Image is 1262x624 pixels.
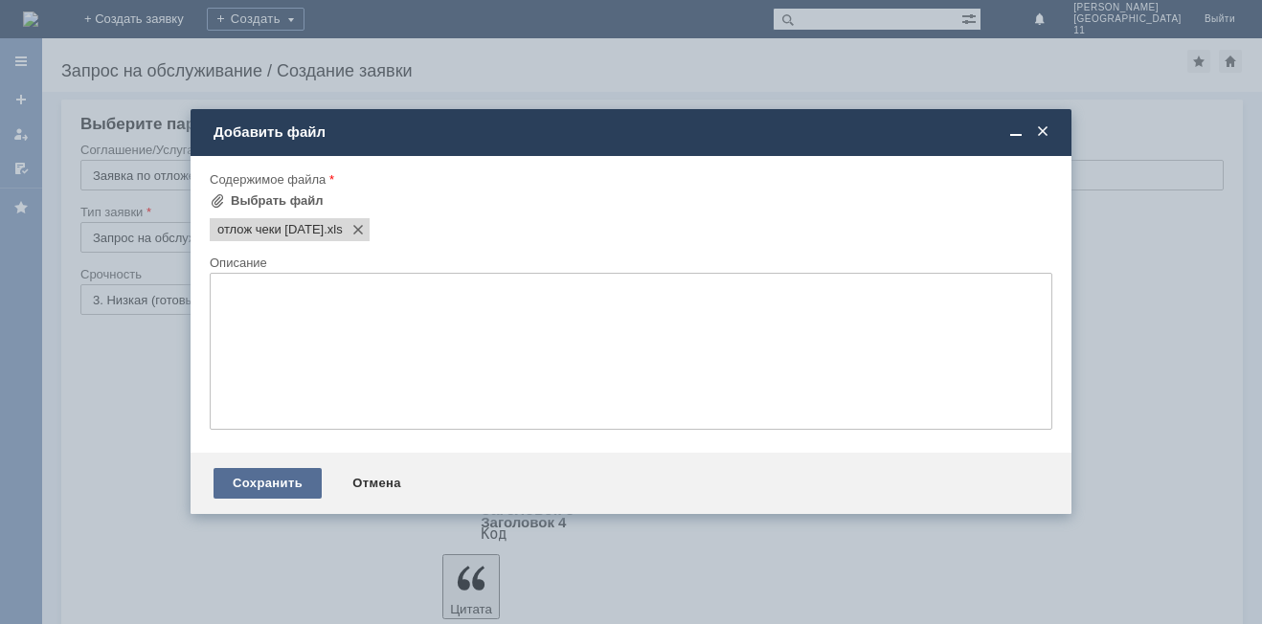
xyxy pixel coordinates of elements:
span: отлож чеки 23.09.25.xls [217,222,324,237]
span: отлож чеки 23.09.25.xls [324,222,343,237]
span: Свернуть (Ctrl + M) [1006,123,1025,141]
div: Просьба удалить отложенные чеки за [DATE] [8,8,280,38]
span: Закрыть [1033,123,1052,141]
div: Добавить файл [214,123,1052,141]
div: Выбрать файл [231,193,324,209]
div: Описание [210,256,1048,269]
div: Содержимое файла [210,173,1048,186]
